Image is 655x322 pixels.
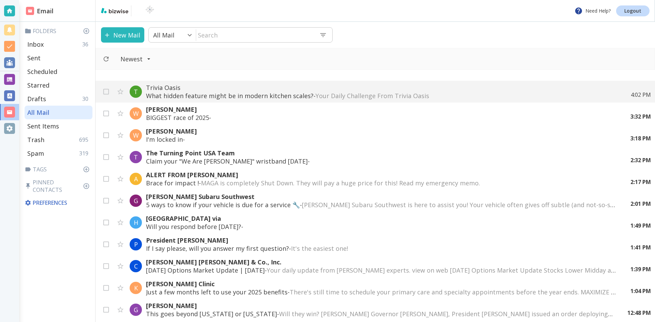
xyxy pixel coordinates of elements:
[25,37,92,51] div: Inbox36
[25,119,92,133] div: Sent Items
[630,200,651,208] p: 2:01 PM
[146,171,617,179] p: ALERT FROM [PERSON_NAME]
[25,166,92,173] p: Tags
[146,214,617,223] p: [GEOGRAPHIC_DATA] via
[146,310,614,318] p: This goes beyond [US_STATE] or [US_STATE] -
[574,7,611,15] p: Need Help?
[26,7,34,15] img: DashboardSidebarEmail.svg
[25,147,92,160] div: Spam319
[146,105,617,113] p: [PERSON_NAME]
[134,306,138,314] p: G
[82,41,91,48] p: 36
[134,284,138,292] p: K
[630,156,651,164] p: 2:32 PM
[25,179,92,194] p: Pinned Contacts
[630,287,651,295] p: 1:04 PM
[101,27,144,43] button: New Mail
[146,127,617,135] p: [PERSON_NAME]
[25,27,92,35] p: Folders
[630,178,651,186] p: 2:17 PM
[146,179,617,187] p: Brace for impact ! -
[25,199,91,206] p: Preferences
[630,244,651,251] p: 1:41 PM
[26,6,54,16] h2: Email
[82,95,91,103] p: 30
[25,92,92,106] div: Drafts30
[146,83,617,92] p: Trivia Oasis
[27,122,59,130] p: Sent Items
[616,5,650,16] a: Logout
[27,40,44,48] p: Inbox
[134,218,138,227] p: H
[624,9,641,13] p: Logout
[146,236,617,244] p: President [PERSON_NAME]
[27,67,57,76] p: Scheduled
[630,222,651,229] p: 1:49 PM
[146,135,617,143] p: I'm locked in -
[146,266,617,274] p: [DATE] Options Market Update | [DATE] -
[100,53,112,65] button: Refresh
[134,88,138,96] p: T
[630,113,651,120] p: 3:32 PM
[27,81,49,89] p: Starred
[25,65,92,78] div: Scheduled
[146,149,617,157] p: The Turning Point USA Team
[185,135,355,143] span: ‌ ‌ ‌ ‌ ‌ ‌ ‌ ‌ ‌ ‌ ‌ ‌ ‌ ‌ ‌ ‌ ‌ ‌ ‌ ‌ ‌ ‌ ‌ ‌ ‌ ‌ ‌ ‌ ‌ ‌ ‌ ‌ ‌ ‌ ‌ ‌ ‌ ‌ ‌ ‌ ‌ ‌ ‌ ‌ ‌ ‌ ‌ ‌ ‌...
[114,51,158,66] button: Filter
[146,223,617,231] p: Will you respond before [DATE]? -
[79,136,91,143] p: 695
[25,78,92,92] div: Starred
[310,157,480,165] span: ‌ ‌ ‌ ‌ ‌ ‌ ‌ ‌ ‌ ‌ ‌ ‌ ‌ ‌ ‌ ‌ ‌ ‌ ‌ ‌ ‌ ‌ ‌ ‌ ‌ ‌ ‌ ‌ ‌ ‌ ‌ ‌ ‌ ‌ ‌ ‌ ‌ ‌ ‌ ‌ ‌ ‌ ‌ ‌ ‌ ‌ ‌ ‌ ‌...
[146,157,617,165] p: Claim your "We Are [PERSON_NAME]" wristband [DATE] -
[25,106,92,119] div: All Mail
[146,193,617,201] p: [PERSON_NAME] Subaru Southwest
[134,175,138,183] p: A
[25,133,92,147] div: Trash695
[201,179,574,187] span: MAGA is completely Shut Down. They will pay a huge price for this! Read my emergency memo. ‌ ‌ ‌ ...
[146,113,617,122] p: BIGGEST race of 2025 -
[627,309,651,317] p: 12:48 PM
[630,265,651,273] p: 1:39 PM
[291,244,498,252] span: It's the easiest one! ‌ ‌ ‌ ‌ ‌ ‌ ‌ ‌ ‌ ‌ ‌ ‌ ‌ ‌ ‌ ‌ ‌ ‌ ‌ ‌ ‌ ‌ ‌ ‌ ‌ ‌ ‌ ‌ ‌ ‌ ‌ ‌ ‌ ‌ ‌ ‌ ‌ ‌...
[146,244,617,252] p: If I say please, will you answer my first question? -
[146,288,617,296] p: Just a few months left to use your 2025 benefits -
[146,258,617,266] p: [PERSON_NAME] [PERSON_NAME] & Co., Inc.
[134,5,165,16] img: BioTech International
[631,91,651,98] p: 4:02 PM
[146,302,614,310] p: [PERSON_NAME]
[134,262,138,270] p: C
[146,92,617,100] p: What hidden feature might be in modern kitchen scales? -
[211,113,382,122] span: ‌ ‌ ‌ ‌ ‌ ‌ ‌ ‌ ‌ ‌ ‌ ‌ ‌ ‌ ‌ ‌ ‌ ‌ ‌ ‌ ‌ ‌ ‌ ‌ ‌ ‌ ‌ ‌ ‌ ‌ ‌ ‌ ‌ ‌ ‌ ‌ ‌ ‌ ‌ ‌ ‌ ‌ ‌ ‌ ‌ ‌ ‌ ‌ ‌...
[79,150,91,157] p: 319
[133,109,139,118] p: W
[243,223,356,231] span: ͏‌ ͏‌ ͏‌ ͏‌ ͏‌ ͏‌ ͏‌ ͏‌ ͏‌ ͏‌ ͏‌ ͏‌ ͏‌ ͏‌ ͏‌ ͏‌ ͏‌ ͏‌ ͏‌ ͏‌ ͏‌ ͏‌ ͏‌ ͏‌ ͏‌ ͏‌ ͏‌ ͏‌ ͏‌ ͏‌ ͏‌ ͏‌ ͏...
[133,131,139,139] p: W
[27,95,46,103] p: Drafts
[134,240,138,248] p: P
[316,92,567,100] span: Your Daily Challenge From Trivia Oasis ‌ ‌ ‌ ‌ ‌ ‌ ‌ ‌ ‌ ‌ ‌ ‌ ‌ ‌ ‌ ‌ ‌ ‌ ‌ ‌ ‌ ‌ ‌ ‌ ‌ ‌ ‌ ‌ ‌ ...
[101,8,128,13] img: bizwise
[153,31,174,39] p: All Mail
[146,201,617,209] p: 5 ways to know if your vehicle is due for a service 🔧 -
[196,28,314,42] input: Search
[27,54,41,62] p: Sent
[134,153,138,161] p: T
[630,135,651,142] p: 3:18 PM
[25,51,92,65] div: Sent
[27,149,44,157] p: Spam
[146,280,617,288] p: [PERSON_NAME] Clinic
[134,197,138,205] p: G
[27,136,44,144] p: Trash
[27,108,49,117] p: All Mail
[23,196,92,209] div: Preferences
